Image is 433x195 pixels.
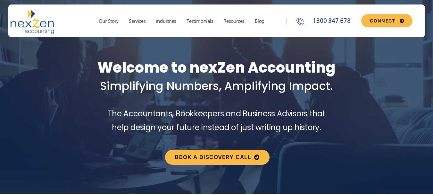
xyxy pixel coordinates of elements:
a: Our Story [96,18,122,24]
a: Testimonials [183,18,216,24]
span: The Accountants, Bookkeepers and Business Advisors that help design your future instead of just w... [108,108,325,133]
a: Book a discovery call [165,150,270,165]
a: Services [126,18,148,24]
a: Blog [252,18,268,24]
span: Book a discovery call [175,155,251,160]
nav: Menu [80,18,283,24]
a: Industries [153,18,179,24]
span: CONNECT [370,19,395,23]
span: Simplifying Numbers, Amplifying Impact. [100,78,333,94]
a: CONNECT [361,14,412,27]
a: Resources [220,18,247,24]
a: 1300 347 678 [296,17,359,25]
span: 1300 347 678 [311,17,350,25]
